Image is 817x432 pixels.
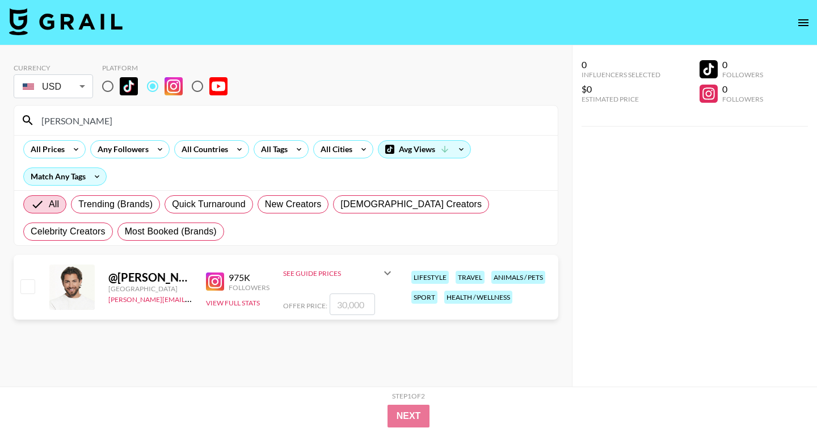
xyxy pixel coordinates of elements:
[722,70,763,79] div: Followers
[31,225,106,238] span: Celebrity Creators
[491,271,545,284] div: animals / pets
[78,198,153,211] span: Trending (Brands)
[209,77,228,95] img: YouTube
[9,8,123,35] img: Grail Talent
[283,259,394,287] div: See Guide Prices
[16,77,91,97] div: USD
[24,168,106,185] div: Match Any Tags
[582,70,660,79] div: Influencers Selected
[444,291,512,304] div: health / wellness
[91,141,151,158] div: Any Followers
[392,392,425,400] div: Step 1 of 2
[108,284,192,293] div: [GEOGRAPHIC_DATA]
[172,198,246,211] span: Quick Turnaround
[35,111,551,129] input: Search by User Name
[722,59,763,70] div: 0
[388,405,430,427] button: Next
[340,198,482,211] span: [DEMOGRAPHIC_DATA] Creators
[165,77,183,95] img: Instagram
[283,301,327,310] span: Offer Price:
[792,11,815,34] button: open drawer
[206,272,224,291] img: Instagram
[229,283,269,292] div: Followers
[722,95,763,103] div: Followers
[175,141,230,158] div: All Countries
[582,83,660,95] div: $0
[108,270,192,284] div: @ [PERSON_NAME]
[314,141,355,158] div: All Cities
[125,225,217,238] span: Most Booked (Brands)
[456,271,485,284] div: travel
[330,293,375,315] input: 30,000
[283,269,381,278] div: See Guide Prices
[582,59,660,70] div: 0
[411,291,437,304] div: sport
[378,141,470,158] div: Avg Views
[722,83,763,95] div: 0
[206,299,260,307] button: View Full Stats
[582,95,660,103] div: Estimated Price
[254,141,290,158] div: All Tags
[108,293,276,304] a: [PERSON_NAME][EMAIL_ADDRESS][DOMAIN_NAME]
[49,198,59,211] span: All
[24,141,67,158] div: All Prices
[102,64,237,72] div: Platform
[14,64,93,72] div: Currency
[265,198,322,211] span: New Creators
[120,77,138,95] img: TikTok
[411,271,449,284] div: lifestyle
[229,272,269,283] div: 975K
